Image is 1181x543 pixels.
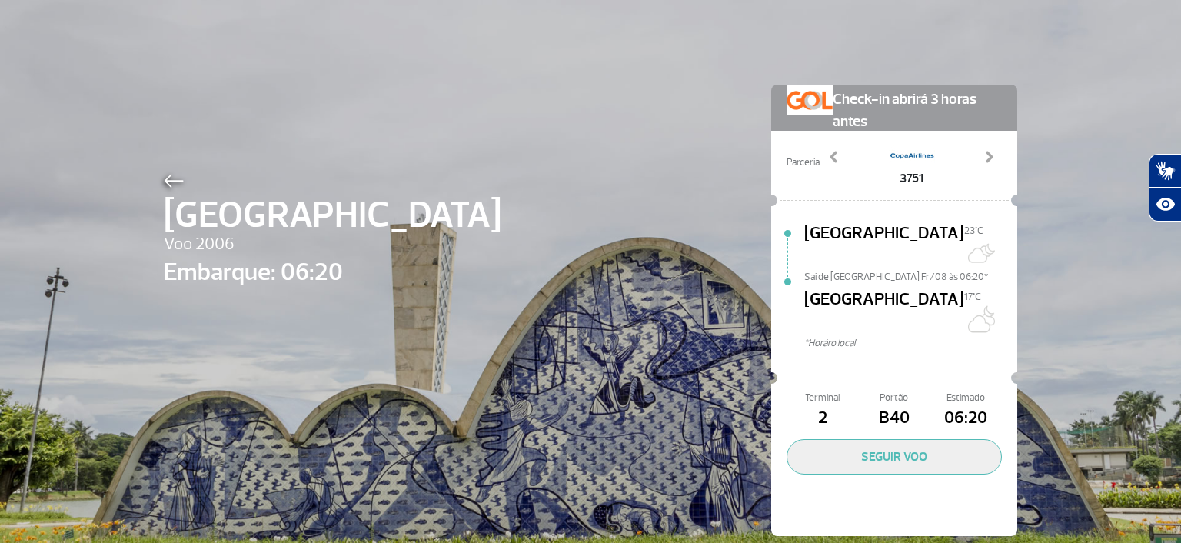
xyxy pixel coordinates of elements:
[858,391,930,405] span: Portão
[930,405,1002,431] span: 06:20
[804,336,1017,351] span: *Horáro local
[787,155,821,170] span: Parceria:
[1149,154,1181,188] button: Abrir tradutor de língua de sinais.
[964,238,995,268] img: Muitas nuvens
[858,405,930,431] span: B40
[930,391,1002,405] span: Estimado
[804,221,964,270] span: [GEOGRAPHIC_DATA]
[964,291,981,303] span: 17°C
[1149,154,1181,222] div: Plugin de acessibilidade da Hand Talk.
[164,232,501,258] span: Voo 2006
[833,85,1002,133] span: Check-in abrirá 3 horas antes
[964,304,995,335] img: Algumas nuvens
[787,439,1002,475] button: SEGUIR VOO
[787,391,858,405] span: Terminal
[1149,188,1181,222] button: Abrir recursos assistivos.
[787,405,858,431] span: 2
[964,225,983,237] span: 23°C
[164,188,501,243] span: [GEOGRAPHIC_DATA]
[889,169,935,188] span: 3751
[164,254,501,291] span: Embarque: 06:20
[804,270,1017,281] span: Sai de [GEOGRAPHIC_DATA] Fr/08 às 06:20*
[804,287,964,336] span: [GEOGRAPHIC_DATA]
